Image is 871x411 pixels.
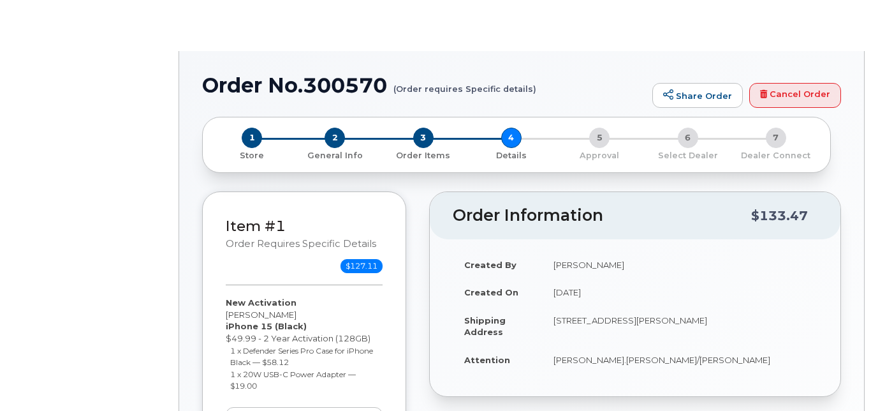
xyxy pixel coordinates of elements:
span: 3 [413,128,434,148]
h1: Order No.300570 [202,74,646,96]
span: $127.11 [340,259,383,273]
p: Order Items [384,150,462,161]
a: 2 General Info [291,148,379,161]
strong: Created By [464,260,516,270]
a: Cancel Order [749,83,841,108]
strong: New Activation [226,297,296,308]
td: [DATE] [542,278,817,306]
strong: iPhone 15 (Black) [226,321,307,331]
small: 1 x 20W USB-C Power Adapter — $19.00 [230,370,356,391]
strong: Created On [464,287,518,297]
span: 2 [325,128,345,148]
strong: Attention [464,355,510,365]
td: [STREET_ADDRESS][PERSON_NAME] [542,306,817,346]
span: 1 [242,128,262,148]
p: General Info [296,150,374,161]
a: Share Order [652,83,743,108]
strong: Shipping Address [464,315,506,338]
h2: Order Information [453,207,751,225]
small: Order requires Specific details [226,238,376,250]
td: [PERSON_NAME].[PERSON_NAME]/[PERSON_NAME] [542,346,817,374]
small: 1 x Defender Series Pro Case for iPhone Black — $58.12 [230,346,373,368]
div: $133.47 [751,204,808,228]
td: [PERSON_NAME] [542,251,817,279]
a: 1 Store [213,148,291,161]
a: 3 Order Items [379,148,467,161]
a: Item #1 [226,217,286,235]
p: Store [218,150,286,161]
small: (Order requires Specific details) [393,74,536,94]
